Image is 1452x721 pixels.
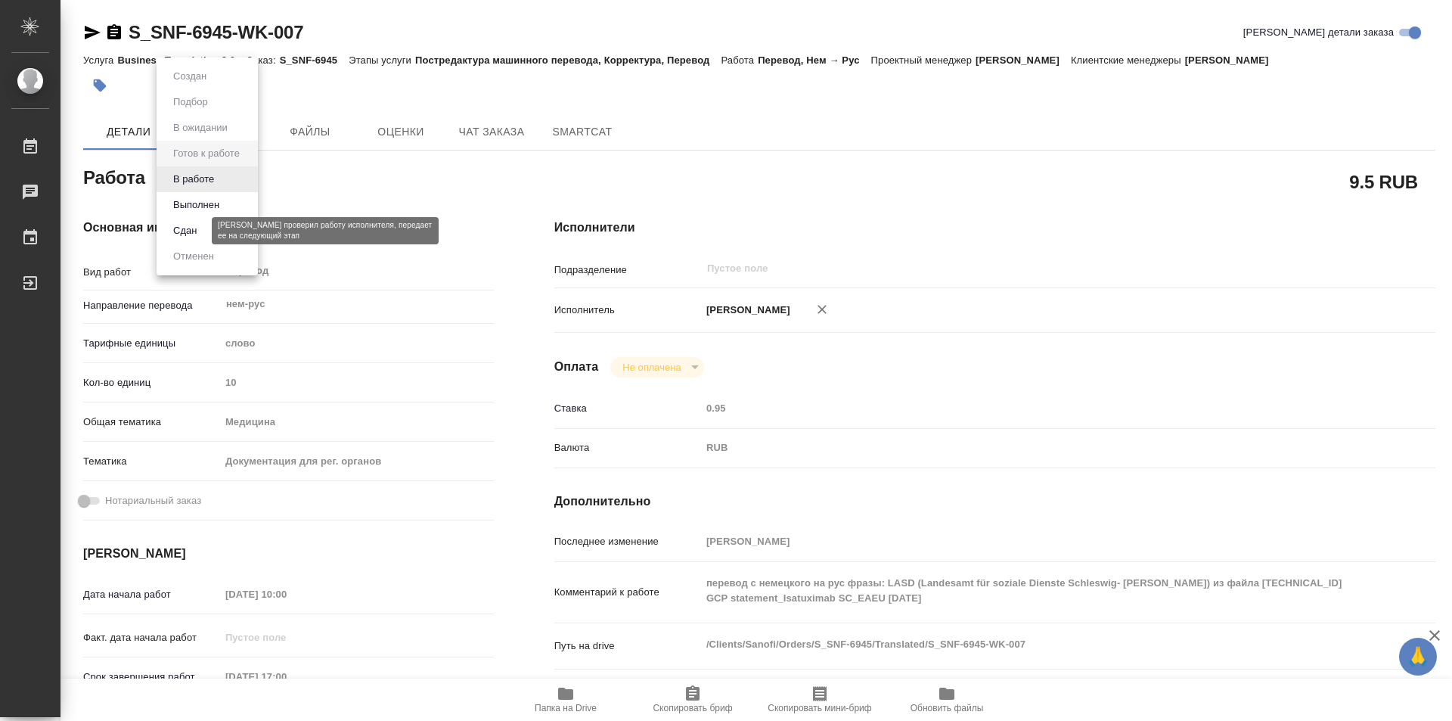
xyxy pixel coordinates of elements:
[169,248,219,265] button: Отменен
[169,197,224,213] button: Выполнен
[169,145,244,162] button: Готов к работе
[169,222,201,239] button: Сдан
[169,120,232,136] button: В ожидании
[169,171,219,188] button: В работе
[169,94,213,110] button: Подбор
[169,68,211,85] button: Создан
